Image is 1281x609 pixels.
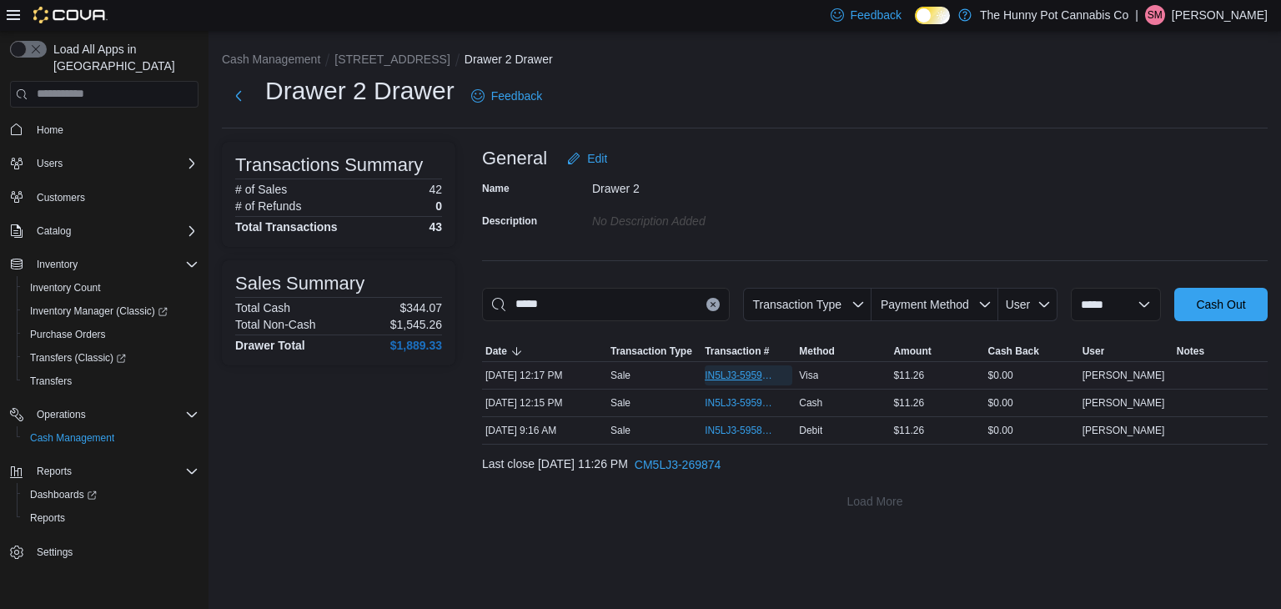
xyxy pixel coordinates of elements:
[893,345,931,358] span: Amount
[482,341,607,361] button: Date
[235,339,305,352] h4: Drawer Total
[37,157,63,170] span: Users
[429,183,442,196] p: 42
[23,428,198,448] span: Cash Management
[799,396,822,410] span: Cash
[23,278,108,298] a: Inventory Count
[23,301,198,321] span: Inventory Manager (Classic)
[235,301,290,315] h6: Total Cash
[30,431,114,445] span: Cash Management
[1083,396,1165,410] span: [PERSON_NAME]
[705,393,792,413] button: IN5LJ3-5959902
[17,346,205,370] a: Transfers (Classic)
[429,220,442,234] h4: 43
[30,154,69,174] button: Users
[3,460,205,483] button: Reports
[37,191,85,204] span: Customers
[390,318,442,331] p: $1,545.26
[17,370,205,393] button: Transfers
[30,187,198,208] span: Customers
[17,323,205,346] button: Purchase Orders
[23,325,198,345] span: Purchase Orders
[235,318,316,331] h6: Total Non-Cash
[23,301,174,321] a: Inventory Manager (Classic)
[37,546,73,559] span: Settings
[705,365,792,385] button: IN5LJ3-5959918
[23,371,78,391] a: Transfers
[47,41,198,74] span: Load All Apps in [GEOGRAPHIC_DATA]
[23,485,103,505] a: Dashboards
[23,428,121,448] a: Cash Management
[1083,369,1165,382] span: [PERSON_NAME]
[23,508,72,528] a: Reports
[1135,5,1138,25] p: |
[235,199,301,213] h6: # of Refunds
[701,341,796,361] button: Transaction #
[635,456,721,473] span: CM5LJ3-269874
[235,155,423,175] h3: Transactions Summary
[17,483,205,506] a: Dashboards
[851,7,902,23] span: Feedback
[482,148,547,169] h3: General
[30,281,101,294] span: Inventory Count
[265,74,455,108] h1: Drawer 2 Drawer
[23,485,198,505] span: Dashboards
[1173,341,1268,361] button: Notes
[37,224,71,238] span: Catalog
[628,448,728,481] button: CM5LJ3-269874
[799,424,822,437] span: Debit
[30,254,84,274] button: Inventory
[607,341,701,361] button: Transaction Type
[37,258,78,271] span: Inventory
[587,150,607,167] span: Edit
[37,465,72,478] span: Reports
[988,345,1039,358] span: Cash Back
[705,396,776,410] span: IN5LJ3-5959902
[23,348,198,368] span: Transfers (Classic)
[17,426,205,450] button: Cash Management
[3,152,205,175] button: Users
[610,369,630,382] p: Sale
[482,420,607,440] div: [DATE] 9:16 AM
[610,424,630,437] p: Sale
[235,183,287,196] h6: # of Sales
[30,405,198,425] span: Operations
[3,403,205,426] button: Operations
[1148,5,1163,25] span: SM
[30,188,92,208] a: Customers
[23,508,198,528] span: Reports
[1145,5,1165,25] div: Sarah Martin
[235,220,338,234] h4: Total Transactions
[1172,5,1268,25] p: [PERSON_NAME]
[30,542,79,562] a: Settings
[3,219,205,243] button: Catalog
[847,493,903,510] span: Load More
[881,298,969,311] span: Payment Method
[3,185,205,209] button: Customers
[30,511,65,525] span: Reports
[872,288,998,321] button: Payment Method
[222,53,320,66] button: Cash Management
[610,396,630,410] p: Sale
[1174,288,1268,321] button: Cash Out
[915,7,950,24] input: Dark Mode
[30,351,126,365] span: Transfers (Classic)
[30,304,168,318] span: Inventory Manager (Classic)
[3,540,205,564] button: Settings
[893,396,924,410] span: $11.26
[799,369,818,382] span: Visa
[17,276,205,299] button: Inventory Count
[890,341,984,361] button: Amount
[705,420,792,440] button: IN5LJ3-5958968
[482,288,730,321] input: This is a search bar. As you type, the results lower in the page will automatically filter.
[985,393,1079,413] div: $0.00
[30,461,198,481] span: Reports
[23,348,133,368] a: Transfers (Classic)
[610,345,692,358] span: Transaction Type
[222,79,255,113] button: Next
[37,123,63,137] span: Home
[30,221,78,241] button: Catalog
[482,182,510,195] label: Name
[705,424,776,437] span: IN5LJ3-5958968
[30,254,198,274] span: Inventory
